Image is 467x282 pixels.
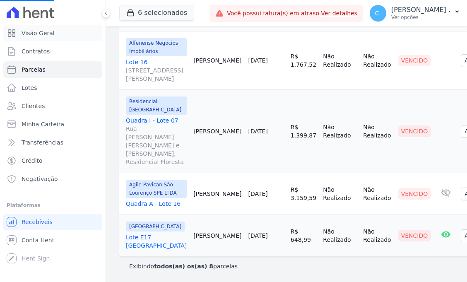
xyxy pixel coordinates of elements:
[3,61,102,78] a: Parcelas
[375,10,381,16] span: C.
[3,116,102,133] a: Minha Carteira
[321,10,357,17] a: Ver detalhes
[3,214,102,230] a: Recebíveis
[398,230,431,241] div: Vencido
[360,173,394,215] td: Não Realizado
[190,90,245,173] td: [PERSON_NAME]
[287,31,320,90] td: R$ 1.767,52
[360,215,394,257] td: Não Realizado
[22,84,37,92] span: Lotes
[190,215,245,257] td: [PERSON_NAME]
[398,55,431,66] div: Vencido
[22,157,43,165] span: Crédito
[22,47,50,55] span: Contratos
[126,125,187,166] span: Rua [PERSON_NAME] [PERSON_NAME] e [PERSON_NAME], Residencial Floresta
[3,171,102,187] a: Negativação
[248,57,267,64] a: [DATE]
[126,233,187,250] a: Lote E17 [GEOGRAPHIC_DATA]
[154,263,213,270] b: todos(as) os(as) 8
[190,31,245,90] td: [PERSON_NAME]
[287,90,320,173] td: R$ 1.399,87
[320,173,360,215] td: Não Realizado
[287,215,320,257] td: R$ 648,99
[126,180,187,198] span: Agile Pavican São Lourenço SPE LTDA
[22,102,45,110] span: Clientes
[7,200,99,210] div: Plataformas
[320,31,360,90] td: Não Realizado
[3,152,102,169] a: Crédito
[126,222,185,231] span: [GEOGRAPHIC_DATA]
[22,218,53,226] span: Recebíveis
[22,29,55,37] span: Visão Geral
[126,58,187,83] a: Lote 16[STREET_ADDRESS][PERSON_NAME]
[22,138,63,147] span: Transferências
[363,2,467,25] button: C. [PERSON_NAME] . Ver opções
[360,31,394,90] td: Não Realizado
[126,66,187,83] span: [STREET_ADDRESS][PERSON_NAME]
[360,90,394,173] td: Não Realizado
[398,188,431,200] div: Vencido
[22,236,54,244] span: Conta Hent
[320,215,360,257] td: Não Realizado
[391,6,450,14] p: [PERSON_NAME] .
[126,38,187,56] span: Alfenense Negócios Imobiliários
[129,262,238,270] p: Exibindo parcelas
[22,175,58,183] span: Negativação
[287,173,320,215] td: R$ 3.159,59
[248,232,267,239] a: [DATE]
[3,232,102,248] a: Conta Hent
[320,90,360,173] td: Não Realizado
[3,98,102,114] a: Clientes
[119,5,194,21] button: 6 selecionados
[391,14,450,21] p: Ver opções
[22,65,46,74] span: Parcelas
[126,96,187,115] span: Residencial [GEOGRAPHIC_DATA]
[3,80,102,96] a: Lotes
[22,120,64,128] span: Minha Carteira
[398,125,431,137] div: Vencido
[126,200,187,208] a: Quadra A - Lote 16
[227,9,357,18] span: Você possui fatura(s) em atraso.
[3,43,102,60] a: Contratos
[248,128,267,135] a: [DATE]
[3,25,102,41] a: Visão Geral
[126,116,187,166] a: Quadra I - Lote 07Rua [PERSON_NAME] [PERSON_NAME] e [PERSON_NAME], Residencial Floresta
[248,190,267,197] a: [DATE]
[190,173,245,215] td: [PERSON_NAME]
[3,134,102,151] a: Transferências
